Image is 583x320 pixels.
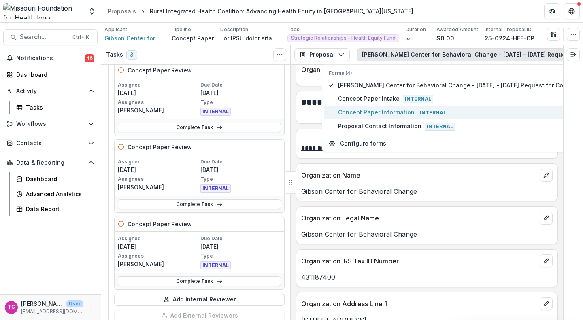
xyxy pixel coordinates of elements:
[21,299,63,308] p: [PERSON_NAME]
[118,176,199,183] p: Assignees
[567,48,580,61] button: Expand right
[104,5,139,17] a: Proposals
[301,213,536,223] p: Organization Legal Name
[273,48,286,61] button: Toggle View Cancelled Tasks
[301,186,553,196] p: Gibson Center for Behavioral Change
[200,242,281,251] p: [DATE]
[403,95,433,103] span: Internal
[301,65,504,74] p: Organization Type
[301,272,553,282] p: 431187400
[150,7,413,15] div: Rural Integrated Health Coalition: Advancing Health Equity in [GEOGRAPHIC_DATA][US_STATE]
[20,33,68,41] span: Search...
[3,85,98,97] button: Open Activity
[200,158,281,165] p: Due Date
[118,199,281,209] a: Complete Task
[66,300,83,307] p: User
[118,89,199,97] p: [DATE]
[540,169,553,182] button: edit
[106,51,123,58] h3: Tasks
[200,184,231,193] span: INTERNAL
[436,26,478,33] p: Awarded Amount
[540,254,553,267] button: edit
[3,3,83,19] img: Missouri Foundation for Health logo
[301,229,553,239] p: Gibson Center for Behavioral Change
[301,256,536,266] p: Organization IRS Tax ID Number
[544,3,560,19] button: Partners
[200,165,281,174] p: [DATE]
[26,103,91,112] div: Tasks
[118,242,199,251] p: [DATE]
[118,235,199,242] p: Assigned
[26,175,91,183] div: Dashboard
[118,183,199,191] p: [PERSON_NAME]
[16,70,91,79] div: Dashboard
[114,293,285,306] button: Add Internal Reviewer
[13,187,98,201] a: Advanced Analytics
[118,276,281,286] a: Complete Task
[13,101,98,114] a: Tasks
[118,158,199,165] p: Assigned
[200,89,281,97] p: [DATE]
[128,66,192,74] h5: Concept Paper Review
[540,297,553,310] button: edit
[172,34,214,42] p: Concept Paper
[287,26,300,33] p: Tags
[26,190,91,198] div: Advanced Analytics
[200,235,281,242] p: Due Date
[3,52,98,65] button: Notifications46
[220,26,248,33] p: Description
[86,3,98,19] button: Open entity switcher
[118,252,199,260] p: Assignees
[485,26,532,33] p: Internal Proposal ID
[104,34,165,42] a: Gibson Center for Behavioral Change
[118,99,199,106] p: Assignees
[118,165,199,174] p: [DATE]
[200,81,281,89] p: Due Date
[104,5,417,17] nav: breadcrumb
[294,48,350,61] button: Proposal
[291,35,396,41] span: Strategic Relationships - Health Equity Fund
[301,299,536,309] p: Organization Address Line 1
[16,140,85,147] span: Contacts
[118,81,199,89] p: Assigned
[118,123,281,132] a: Complete Task
[128,220,192,228] h5: Concept Paper Review
[13,202,98,216] a: Data Report
[8,305,15,310] div: Tori Cope
[3,156,98,169] button: Open Data & Reporting
[3,137,98,150] button: Open Contacts
[21,308,83,315] p: [EMAIL_ADDRESS][DOMAIN_NAME]
[220,34,281,42] p: Lor IPSU dolor sitam co adipisc eli seddo: Eiusmodtemp inc utlaboreet dolore magnaaliqua enimadmi...
[108,7,136,15] div: Proposals
[26,205,91,213] div: Data Report
[86,303,96,312] button: More
[71,33,91,42] div: Ctrl + K
[301,170,536,180] p: Organization Name
[85,54,94,62] span: 46
[128,143,192,151] h5: Concept Paper Review
[540,212,553,225] button: edit
[200,261,231,269] span: INTERNAL
[485,34,534,42] p: 25-0224-HEF-CP
[200,252,281,260] p: Type
[3,117,98,130] button: Open Workflows
[16,88,85,95] span: Activity
[418,109,448,117] span: Internal
[200,99,281,106] p: Type
[564,3,580,19] button: Get Help
[406,34,410,42] p: ∞
[425,123,455,131] span: Internal
[200,108,231,116] span: INTERNAL
[104,26,127,33] p: Applicant
[118,260,199,268] p: [PERSON_NAME]
[118,106,199,114] p: [PERSON_NAME]
[16,55,85,62] span: Notifications
[406,26,426,33] p: Duration
[16,159,85,166] span: Data & Reporting
[126,50,137,60] span: 3
[3,29,98,45] button: Search...
[16,121,85,127] span: Workflows
[200,176,281,183] p: Type
[172,26,191,33] p: Pipeline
